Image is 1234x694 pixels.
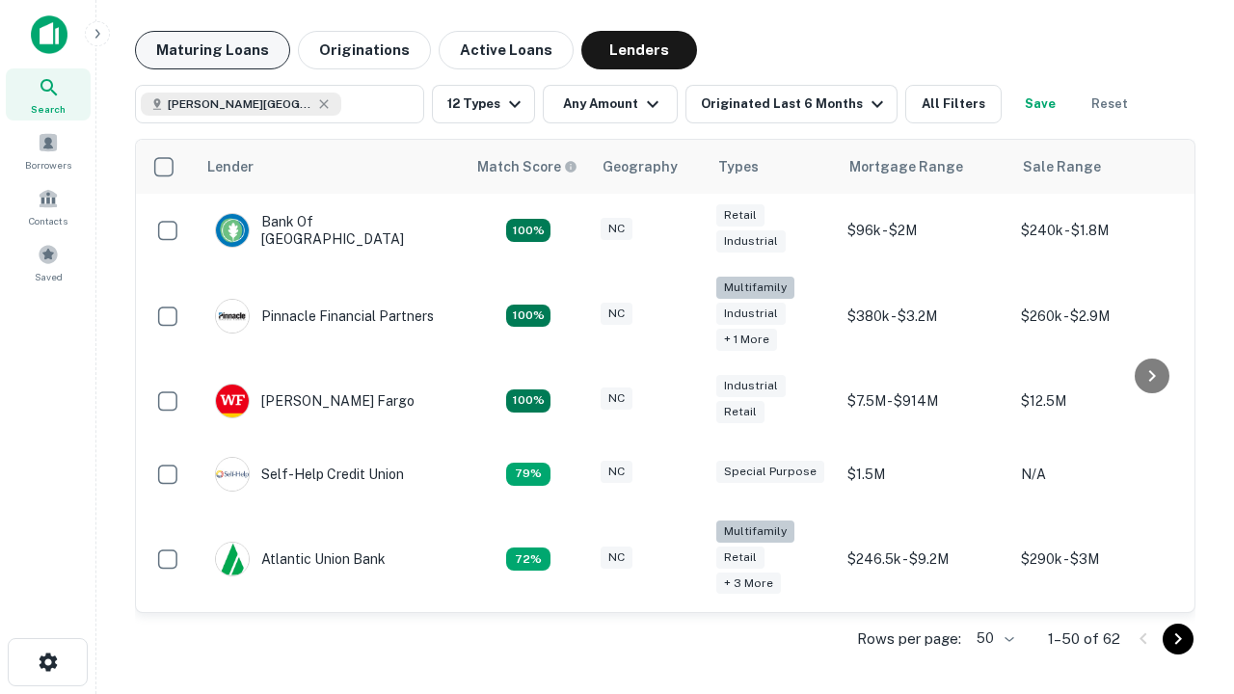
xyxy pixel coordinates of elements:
div: Capitalize uses an advanced AI algorithm to match your search with the best lender. The match sco... [477,156,577,177]
div: NC [601,547,632,569]
div: NC [601,218,632,240]
td: $200k - $3.3M [838,607,1011,681]
iframe: Chat Widget [1138,540,1234,632]
span: Search [31,101,66,117]
th: Capitalize uses an advanced AI algorithm to match your search with the best lender. The match sco... [466,140,591,194]
div: Sale Range [1023,155,1101,178]
div: Matching Properties: 15, hasApolloMatch: undefined [506,389,550,413]
span: Contacts [29,213,67,228]
button: Reset [1079,85,1140,123]
td: $240k - $1.8M [1011,194,1185,267]
div: Matching Properties: 10, hasApolloMatch: undefined [506,547,550,571]
p: Rows per page: [857,627,961,651]
button: Go to next page [1163,624,1194,654]
a: Borrowers [6,124,91,176]
td: N/A [1011,438,1185,511]
td: $12.5M [1011,364,1185,438]
div: [PERSON_NAME] Fargo [215,384,415,418]
div: Geography [603,155,678,178]
div: Retail [716,401,765,423]
div: + 1 more [716,329,777,351]
button: Any Amount [543,85,678,123]
div: Matching Properties: 14, hasApolloMatch: undefined [506,219,550,242]
div: Mortgage Range [849,155,963,178]
td: $7.5M - $914M [838,364,1011,438]
div: Industrial [716,230,786,253]
div: NC [601,387,632,410]
button: Originated Last 6 Months [685,85,898,123]
span: Saved [35,269,63,284]
div: Bank Of [GEOGRAPHIC_DATA] [215,213,446,248]
th: Sale Range [1011,140,1185,194]
td: $480k - $3.1M [1011,607,1185,681]
td: $246.5k - $9.2M [838,511,1011,608]
img: picture [216,214,249,247]
img: picture [216,300,249,333]
button: All Filters [905,85,1002,123]
div: NC [601,303,632,325]
th: Mortgage Range [838,140,1011,194]
td: $380k - $3.2M [838,267,1011,364]
div: Industrial [716,375,786,397]
span: Borrowers [25,157,71,173]
button: Save your search to get updates of matches that match your search criteria. [1009,85,1071,123]
td: $96k - $2M [838,194,1011,267]
div: Originated Last 6 Months [701,93,889,116]
h6: Match Score [477,156,574,177]
div: Special Purpose [716,461,824,483]
div: Matching Properties: 25, hasApolloMatch: undefined [506,305,550,328]
td: $260k - $2.9M [1011,267,1185,364]
button: Originations [298,31,431,69]
div: Multifamily [716,277,794,299]
div: Multifamily [716,520,794,543]
div: Atlantic Union Bank [215,542,386,576]
div: Industrial [716,303,786,325]
td: $1.5M [838,438,1011,511]
div: Retail [716,204,765,227]
div: 50 [969,625,1017,653]
a: Contacts [6,180,91,232]
button: 12 Types [432,85,535,123]
img: picture [216,385,249,417]
th: Lender [196,140,466,194]
div: Types [718,155,759,178]
img: picture [216,458,249,491]
span: [PERSON_NAME][GEOGRAPHIC_DATA], [GEOGRAPHIC_DATA] [168,95,312,113]
div: NC [601,461,632,483]
th: Types [707,140,838,194]
img: capitalize-icon.png [31,15,67,54]
div: Matching Properties: 11, hasApolloMatch: undefined [506,463,550,486]
div: Lender [207,155,254,178]
div: Self-help Credit Union [215,457,404,492]
p: 1–50 of 62 [1048,627,1120,651]
td: $290k - $3M [1011,511,1185,608]
button: Lenders [581,31,697,69]
a: Search [6,68,91,120]
div: + 3 more [716,573,781,595]
a: Saved [6,236,91,288]
button: Maturing Loans [135,31,290,69]
button: Active Loans [439,31,574,69]
div: Retail [716,547,765,569]
img: picture [216,543,249,575]
th: Geography [591,140,707,194]
div: Pinnacle Financial Partners [215,299,434,334]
